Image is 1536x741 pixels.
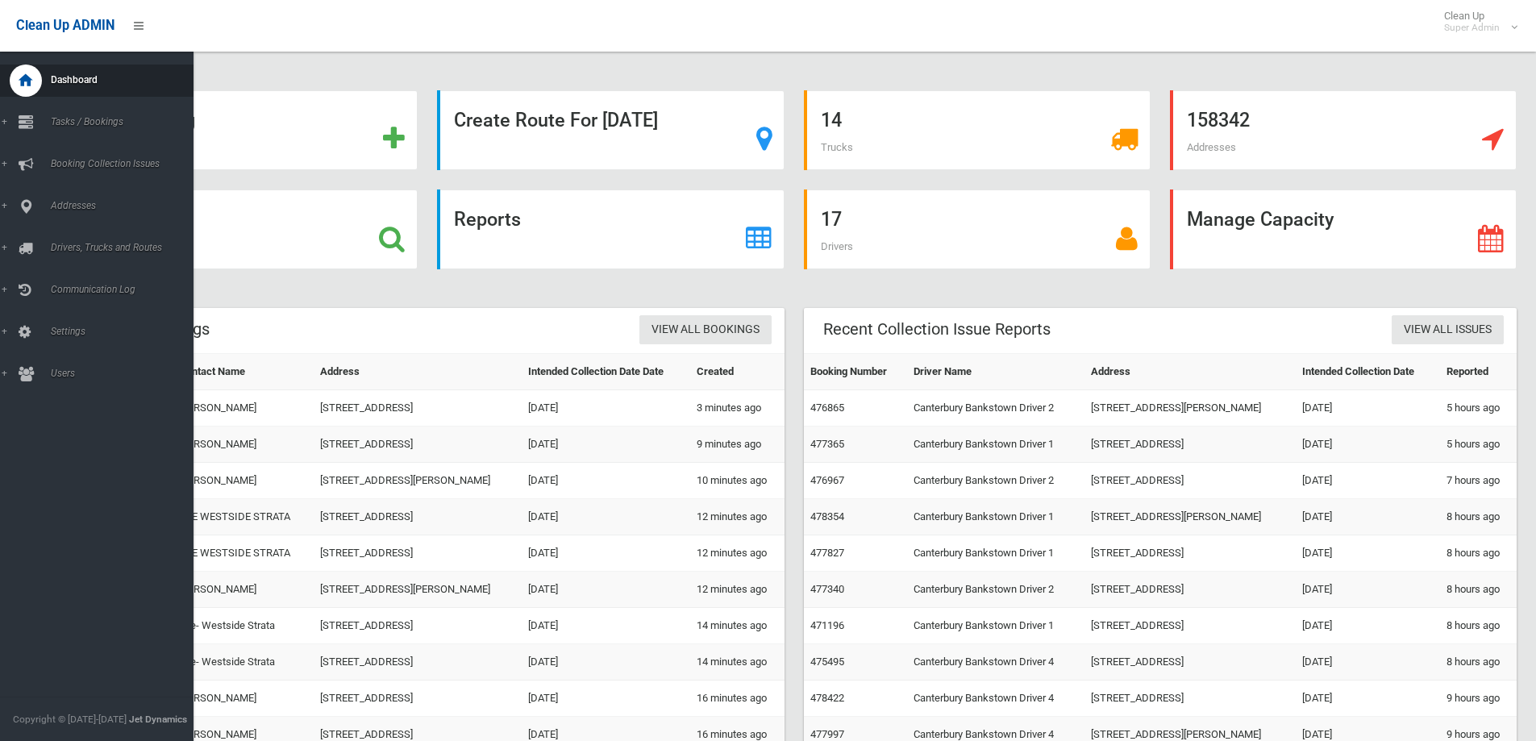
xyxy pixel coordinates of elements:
a: 477365 [810,438,844,450]
td: Canterbury Bankstown Driver 1 [907,427,1084,463]
td: [PERSON_NAME] [173,681,314,717]
th: Booking Number [804,354,907,390]
td: 5 hours ago [1440,390,1517,427]
span: Settings [46,326,206,337]
td: Canterbury Bankstown Driver 1 [907,499,1084,535]
td: [DATE] [522,644,690,681]
span: Booking Collection Issues [46,158,206,169]
td: 14 minutes ago [690,644,785,681]
strong: Jet Dynamics [129,714,187,725]
th: Intended Collection Date [1296,354,1440,390]
span: Clean Up [1436,10,1516,34]
th: Driver Name [907,354,1084,390]
td: [DATE] [1296,608,1440,644]
td: [STREET_ADDRESS] [314,390,522,427]
th: Address [1084,354,1296,390]
td: 12 minutes ago [690,572,785,608]
td: [STREET_ADDRESS] [314,681,522,717]
td: 8 hours ago [1440,608,1517,644]
td: Canterbury Bankstown Driver 2 [907,572,1084,608]
a: 475495 [810,656,844,668]
td: [STREET_ADDRESS] [1084,644,1296,681]
td: [DATE] [522,390,690,427]
td: RYE WESTSIDE STRATA [173,535,314,572]
td: [STREET_ADDRESS] [1084,608,1296,644]
td: [DATE] [1296,463,1440,499]
td: [DATE] [1296,681,1440,717]
td: Canterbury Bankstown Driver 4 [907,644,1084,681]
a: 14 Trucks [804,90,1151,170]
td: Canterbury Bankstown Driver 1 [907,535,1084,572]
span: Addresses [1187,141,1236,153]
th: Intended Collection Date Date [522,354,690,390]
span: Drivers [821,240,853,252]
td: 8 hours ago [1440,572,1517,608]
td: Canterbury Bankstown Driver 2 [907,390,1084,427]
td: [PERSON_NAME] [173,390,314,427]
a: 17 Drivers [804,189,1151,269]
td: [STREET_ADDRESS][PERSON_NAME] [314,572,522,608]
td: [STREET_ADDRESS] [314,535,522,572]
td: 8 hours ago [1440,535,1517,572]
a: 478422 [810,692,844,704]
td: [DATE] [1296,572,1440,608]
td: [DATE] [522,681,690,717]
td: [DATE] [522,608,690,644]
td: 12 minutes ago [690,499,785,535]
td: [STREET_ADDRESS] [314,644,522,681]
td: 7 hours ago [1440,463,1517,499]
th: Reported [1440,354,1517,390]
span: Addresses [46,200,206,211]
td: [STREET_ADDRESS] [1084,427,1296,463]
td: 16 minutes ago [690,681,785,717]
td: [DATE] [522,463,690,499]
a: 477827 [810,547,844,559]
td: 8 hours ago [1440,499,1517,535]
td: 9 minutes ago [690,427,785,463]
td: [STREET_ADDRESS] [1084,535,1296,572]
strong: 158342 [1187,109,1250,131]
a: 478354 [810,510,844,522]
span: Copyright © [DATE]-[DATE] [13,714,127,725]
td: [STREET_ADDRESS][PERSON_NAME] [1084,390,1296,427]
strong: Reports [454,208,521,231]
td: 3 minutes ago [690,390,785,427]
a: Create Route For [DATE] [437,90,784,170]
th: Address [314,354,522,390]
header: Recent Collection Issue Reports [804,314,1070,345]
span: Dashboard [46,74,206,85]
span: Trucks [821,141,853,153]
strong: Create Route For [DATE] [454,109,658,131]
a: 476967 [810,474,844,486]
a: View All Bookings [639,315,772,345]
td: 14 minutes ago [690,608,785,644]
th: Created [690,354,785,390]
td: [DATE] [522,427,690,463]
td: [DATE] [1296,390,1440,427]
a: 477340 [810,583,844,595]
strong: 14 [821,109,842,131]
td: Rye- Westside Strata [173,644,314,681]
td: [DATE] [1296,499,1440,535]
td: RYE WESTSIDE STRATA [173,499,314,535]
a: Search [71,189,418,269]
td: Canterbury Bankstown Driver 1 [907,608,1084,644]
td: [PERSON_NAME] [173,463,314,499]
td: [STREET_ADDRESS] [314,499,522,535]
span: Tasks / Bookings [46,116,206,127]
strong: 17 [821,208,842,231]
a: View All Issues [1392,315,1504,345]
span: Clean Up ADMIN [16,18,114,33]
td: [STREET_ADDRESS] [1084,681,1296,717]
a: Manage Capacity [1170,189,1517,269]
span: Communication Log [46,284,206,295]
td: [DATE] [522,572,690,608]
td: [DATE] [522,535,690,572]
td: 5 hours ago [1440,427,1517,463]
td: Canterbury Bankstown Driver 4 [907,681,1084,717]
th: Contact Name [173,354,314,390]
td: [STREET_ADDRESS] [1084,572,1296,608]
strong: Manage Capacity [1187,208,1334,231]
td: 12 minutes ago [690,535,785,572]
td: [STREET_ADDRESS] [314,427,522,463]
